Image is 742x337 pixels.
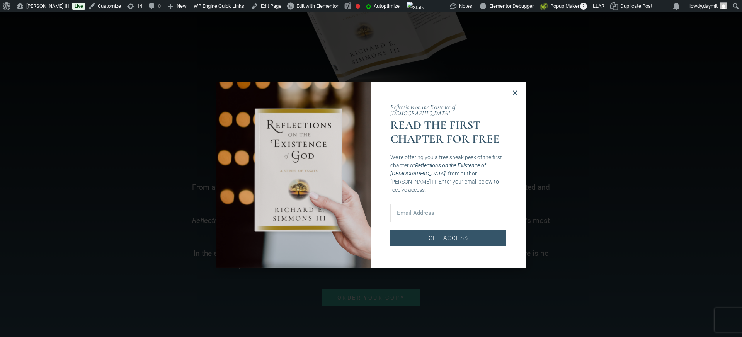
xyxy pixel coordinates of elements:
h2: Reflections on the Existence of [DEMOGRAPHIC_DATA] [390,104,506,116]
h2: READ THE FIRST CHAPTER FOR FREE [390,118,506,146]
button: Get access [390,230,506,246]
div: Focus keyphrase not set [356,4,360,9]
b: Reflections on the Existence of [DEMOGRAPHIC_DATA] [390,162,486,177]
img: Views over 48 hours. Click for more Jetpack Stats. [407,2,424,14]
p: We’re offering you a free sneak peek of the first chapter of , from author [PERSON_NAME] III. Ent... [390,153,506,194]
span: Get access [429,233,468,243]
span: 2 [580,3,587,10]
a: Live [72,3,85,10]
input: Email Address [390,204,506,222]
a: Close [512,90,518,95]
span: Edit with Elementor [296,3,338,9]
span: daymit [703,3,718,9]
